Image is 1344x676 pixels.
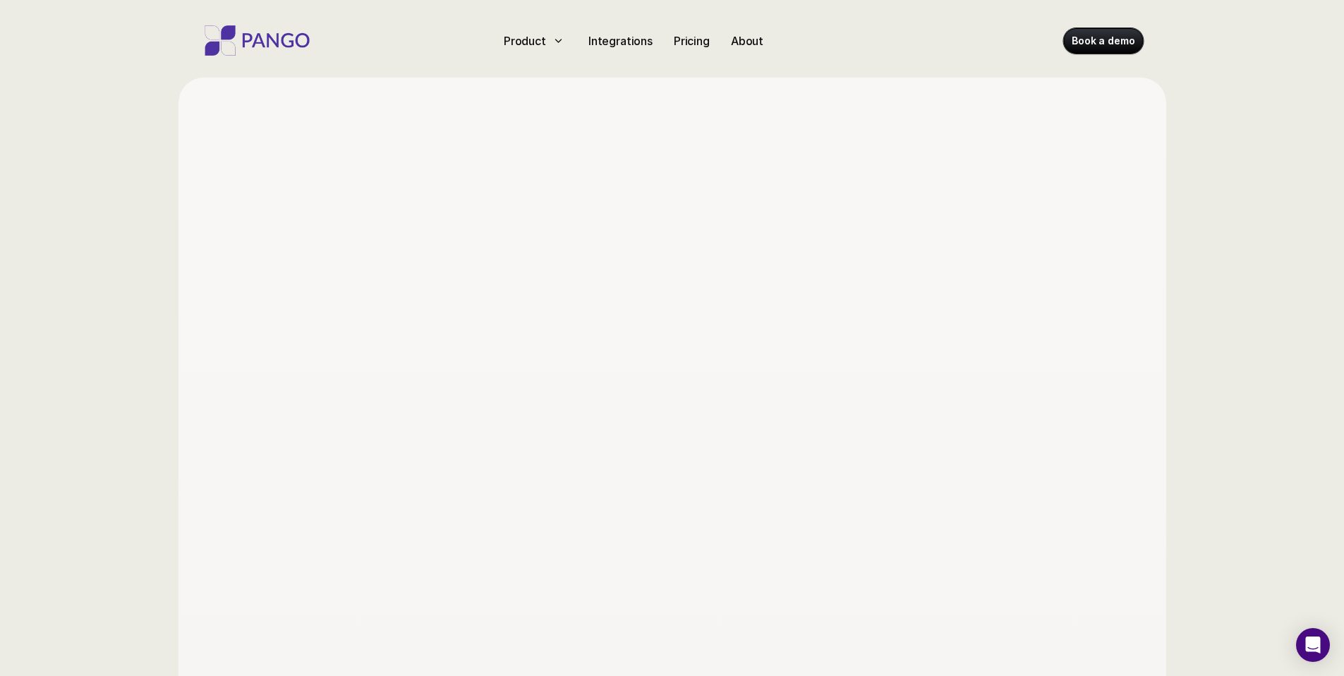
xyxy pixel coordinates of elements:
div: Open Intercom Messenger [1296,628,1330,662]
a: Book a demo [1063,28,1143,54]
p: Product [504,32,546,49]
a: Pricing [668,30,715,52]
p: Integrations [588,32,653,49]
a: About [725,30,769,52]
p: Pricing [674,32,710,49]
a: Integrations [583,30,658,52]
p: Book a demo [1072,34,1134,48]
p: About [731,32,763,49]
